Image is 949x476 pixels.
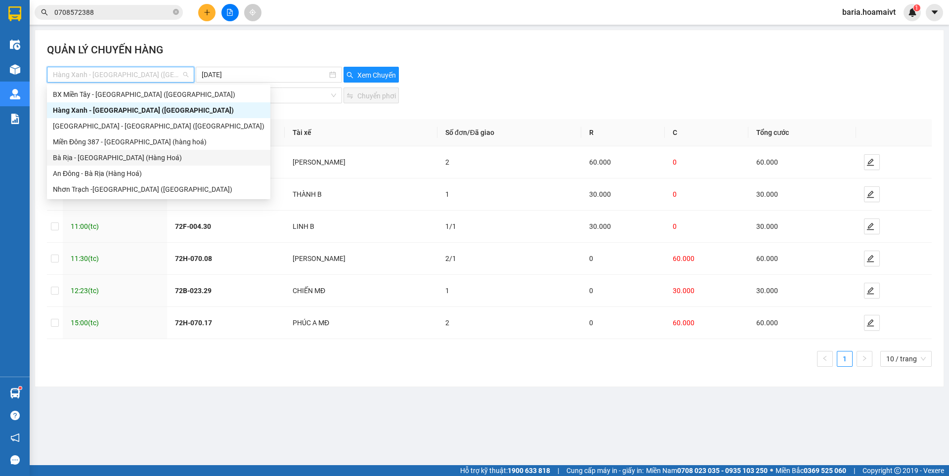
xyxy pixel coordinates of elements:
[756,127,848,138] div: Tổng cước
[834,6,904,18] span: baria.hoamaivt
[53,89,264,100] div: BX Miền Tây - [GEOGRAPHIC_DATA] ([GEOGRAPHIC_DATA])
[10,388,20,398] img: warehouse-icon
[53,168,264,179] div: An Đông - Bà Rịa (Hàng Hoá)
[913,4,920,11] sup: 1
[47,181,270,197] div: Nhơn Trạch -Bà Rịa (Hàng hóa)
[886,351,926,366] span: 10 / trang
[776,465,846,476] span: Miền Bắc
[173,9,179,15] span: close-circle
[53,184,264,195] div: Nhơn Trạch -[GEOGRAPHIC_DATA] ([GEOGRAPHIC_DATA])
[915,4,918,11] span: 1
[445,190,449,198] span: 1
[804,467,846,475] strong: 0369 525 060
[445,255,456,262] span: 2/1
[68,42,131,53] li: VP 93 NTB Q1
[926,4,943,21] button: caret-down
[908,8,917,17] img: icon-new-feature
[673,127,740,138] div: C
[175,287,212,295] strong: 72B-023.29
[756,158,778,166] span: 60.000
[71,319,99,327] span: 15:00 (tc)
[460,465,550,476] span: Hỗ trợ kỹ thuật:
[204,9,211,16] span: plus
[445,287,449,295] span: 1
[293,255,345,262] span: [PERSON_NAME]
[756,287,778,295] span: 30.000
[8,6,21,21] img: logo-vxr
[198,4,216,21] button: plus
[357,70,396,81] span: Xem Chuyến
[864,255,879,262] span: edit
[646,465,768,476] span: Miền Nam
[175,222,211,230] strong: 72F-004.30
[53,105,264,116] div: Hàng Xanh - [GEOGRAPHIC_DATA] ([GEOGRAPHIC_DATA])
[293,222,314,230] span: LINH B
[53,67,188,82] span: Hàng Xanh - Bà Rịa (Hàng Hoá)
[558,465,559,476] span: |
[344,67,399,83] button: searchXem Chuyến
[864,218,880,234] button: edit
[673,190,677,198] span: 0
[226,9,233,16] span: file-add
[5,5,143,24] li: Hoa Mai
[293,190,322,198] span: THÀNH B
[47,42,163,62] h2: QUẢN LÝ CHUYẾN HÀNG
[864,283,880,299] button: edit
[566,465,644,476] span: Cung cấp máy in - giấy in:
[5,55,12,62] span: environment
[673,319,694,327] span: 60.000
[864,222,879,230] span: edit
[864,158,879,166] span: edit
[10,64,20,75] img: warehouse-icon
[5,54,58,73] b: QL51, PPhước Trung, TPBà Rịa
[53,152,264,163] div: Bà Rịa - [GEOGRAPHIC_DATA] (Hàng Hoá)
[857,351,872,367] li: Trang Kế
[293,158,345,166] span: [PERSON_NAME]
[837,351,853,367] li: 1
[857,351,872,367] button: right
[47,134,270,150] div: Miền Đông 387 - Bà Rịa (hàng hoá)
[202,69,327,80] input: 12-08-2025
[47,87,270,102] div: BX Miền Tây - Bà Rịa (Hàng Hóa)
[54,7,171,18] input: Tìm tên, số ĐT hoặc mã đơn
[862,355,867,361] span: right
[673,158,677,166] span: 0
[175,319,212,327] strong: 72H-070.17
[589,127,657,138] div: R
[864,186,880,202] button: edit
[864,251,880,266] button: edit
[175,255,212,262] strong: 72H-070.08
[10,433,20,442] span: notification
[71,222,99,230] span: 11:00 (tc)
[19,387,22,389] sup: 1
[880,351,932,367] div: kích thước trang
[677,467,768,475] strong: 0708 023 035 - 0935 103 250
[673,255,694,262] span: 60.000
[864,190,879,198] span: edit
[47,118,270,134] div: Sài Gòn - Bà Rịa (Hàng Hoá)
[10,89,20,99] img: warehouse-icon
[5,42,68,53] li: VP Hàng Bà Rịa
[244,4,261,21] button: aim
[346,72,353,80] span: search
[930,8,939,17] span: caret-down
[10,114,20,124] img: solution-icon
[817,351,833,367] button: left
[854,465,855,476] span: |
[10,40,20,50] img: warehouse-icon
[894,467,901,474] span: copyright
[589,319,593,327] span: 0
[756,222,778,230] span: 30.000
[756,319,778,327] span: 60.000
[10,411,20,420] span: question-circle
[445,158,449,166] span: 2
[293,127,430,138] div: Tài xế
[837,351,852,366] a: 1
[10,455,20,465] span: message
[445,319,449,327] span: 2
[756,190,778,198] span: 30.000
[589,222,611,230] span: 30.000
[589,287,593,295] span: 0
[249,9,256,16] span: aim
[770,469,773,473] span: ⚪️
